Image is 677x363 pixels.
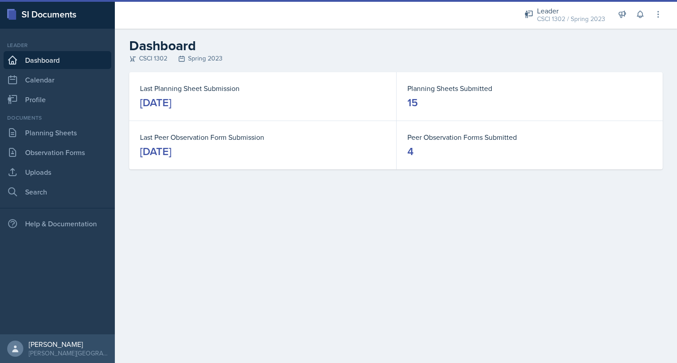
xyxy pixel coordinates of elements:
div: Help & Documentation [4,215,111,233]
div: [PERSON_NAME] [29,340,108,349]
a: Profile [4,91,111,108]
a: Planning Sheets [4,124,111,142]
a: Search [4,183,111,201]
div: CSCI 1302 Spring 2023 [129,54,663,63]
a: Calendar [4,71,111,89]
div: 4 [407,144,414,159]
dt: Last Peer Observation Form Submission [140,132,385,143]
a: Uploads [4,163,111,181]
h2: Dashboard [129,38,663,54]
dt: Planning Sheets Submitted [407,83,652,94]
div: [DATE] [140,144,171,159]
a: Observation Forms [4,143,111,161]
div: [PERSON_NAME][GEOGRAPHIC_DATA] [29,349,108,358]
div: [DATE] [140,95,171,110]
div: Leader [4,41,111,49]
div: 15 [407,95,418,110]
div: Leader [537,5,605,16]
div: Documents [4,114,111,122]
dt: Peer Observation Forms Submitted [407,132,652,143]
div: CSCI 1302 / Spring 2023 [537,14,605,24]
a: Dashboard [4,51,111,69]
dt: Last Planning Sheet Submission [140,83,385,94]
